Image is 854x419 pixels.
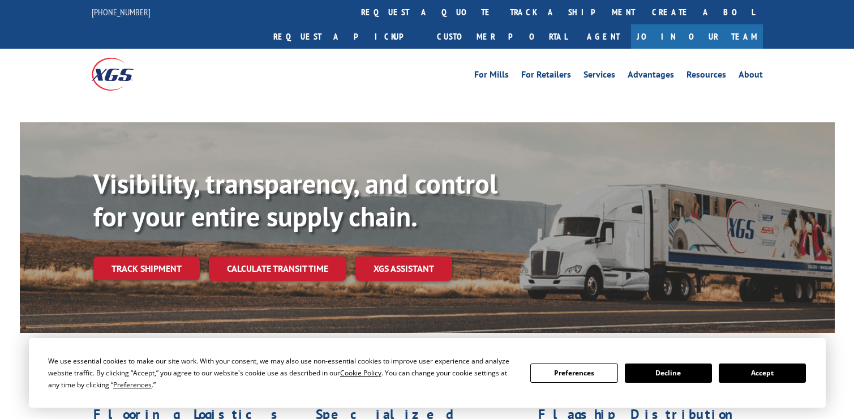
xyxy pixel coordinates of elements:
[719,364,806,383] button: Accept
[355,256,452,281] a: XGS ASSISTANT
[628,70,674,83] a: Advantages
[428,24,576,49] a: Customer Portal
[739,70,763,83] a: About
[631,24,763,49] a: Join Our Team
[29,338,826,408] div: Cookie Consent Prompt
[530,364,617,383] button: Preferences
[93,256,200,280] a: Track shipment
[474,70,509,83] a: For Mills
[686,70,726,83] a: Resources
[48,355,517,391] div: We use essential cookies to make our site work. With your consent, we may also use non-essential ...
[521,70,571,83] a: For Retailers
[92,6,151,18] a: [PHONE_NUMBER]
[93,166,497,234] b: Visibility, transparency, and control for your entire supply chain.
[113,380,152,390] span: Preferences
[576,24,631,49] a: Agent
[209,256,346,281] a: Calculate transit time
[625,364,712,383] button: Decline
[340,368,381,378] span: Cookie Policy
[583,70,615,83] a: Services
[265,24,428,49] a: Request a pickup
